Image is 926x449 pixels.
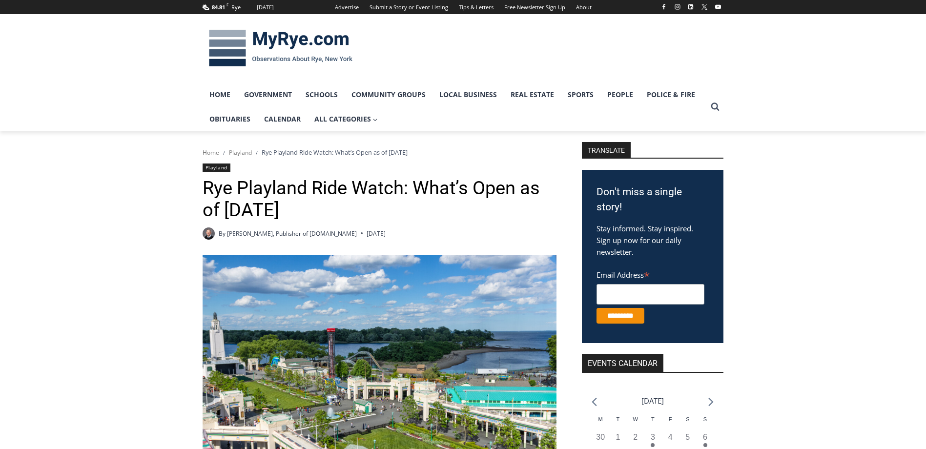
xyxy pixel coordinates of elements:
time: 30 [596,433,605,441]
h1: Rye Playland Ride Watch: What’s Open as of [DATE] [203,177,556,222]
a: Linkedin [685,1,697,13]
em: Has events [651,443,655,447]
em: Has events [703,443,707,447]
a: Community Groups [345,82,432,107]
button: 5 [679,431,697,449]
time: 3 [651,433,655,441]
span: W [633,416,638,422]
time: 1 [616,433,620,441]
a: All Categories [308,107,385,131]
nav: Primary Navigation [203,82,706,132]
time: 4 [668,433,673,441]
a: [PERSON_NAME], Publisher of [DOMAIN_NAME] [227,229,357,238]
a: Police & Fire [640,82,702,107]
a: Playland [203,163,230,172]
span: All Categories [314,114,378,124]
strong: TRANSLATE [582,142,631,158]
a: YouTube [712,1,724,13]
h3: Don't miss a single story! [597,184,709,215]
span: T [617,416,620,422]
div: [DATE] [257,3,274,12]
a: Government [237,82,299,107]
a: Schools [299,82,345,107]
time: 5 [685,433,690,441]
span: By [219,229,226,238]
time: 2 [633,433,638,441]
a: Instagram [672,1,683,13]
span: F [669,416,672,422]
a: Local Business [432,82,504,107]
a: Author image [203,227,215,240]
a: Playland [229,148,252,157]
button: View Search Form [706,98,724,116]
div: Rye [231,3,241,12]
a: Real Estate [504,82,561,107]
a: Facebook [658,1,670,13]
span: S [686,416,689,422]
span: S [703,416,707,422]
a: Home [203,148,219,157]
time: 6 [703,433,707,441]
a: Sports [561,82,600,107]
div: Thursday [644,415,662,431]
a: X [699,1,710,13]
a: Next month [708,397,714,407]
div: Wednesday [627,415,644,431]
span: / [256,149,258,156]
span: F [226,2,228,7]
div: Saturday [679,415,697,431]
span: Rye Playland Ride Watch: What’s Open as of [DATE] [262,148,408,157]
button: 4 [661,431,679,449]
span: 84.81 [212,3,225,11]
button: 6 Has events [697,431,714,449]
a: Obituaries [203,107,257,131]
nav: Breadcrumbs [203,147,556,157]
div: Sunday [697,415,714,431]
button: 30 [592,431,609,449]
span: M [598,416,603,422]
div: Tuesday [609,415,627,431]
label: Email Address [597,265,704,283]
li: [DATE] [641,394,664,408]
img: MyRye.com [203,23,359,74]
a: Home [203,82,237,107]
a: Calendar [257,107,308,131]
div: Friday [661,415,679,431]
a: People [600,82,640,107]
div: Monday [592,415,609,431]
time: [DATE] [367,229,386,238]
span: / [223,149,225,156]
p: Stay informed. Stay inspired. Sign up now for our daily newsletter. [597,223,709,258]
h2: Events Calendar [582,354,663,372]
button: 1 [609,431,627,449]
a: Previous month [592,397,597,407]
span: T [651,416,655,422]
button: 3 Has events [644,431,662,449]
button: 2 [627,431,644,449]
